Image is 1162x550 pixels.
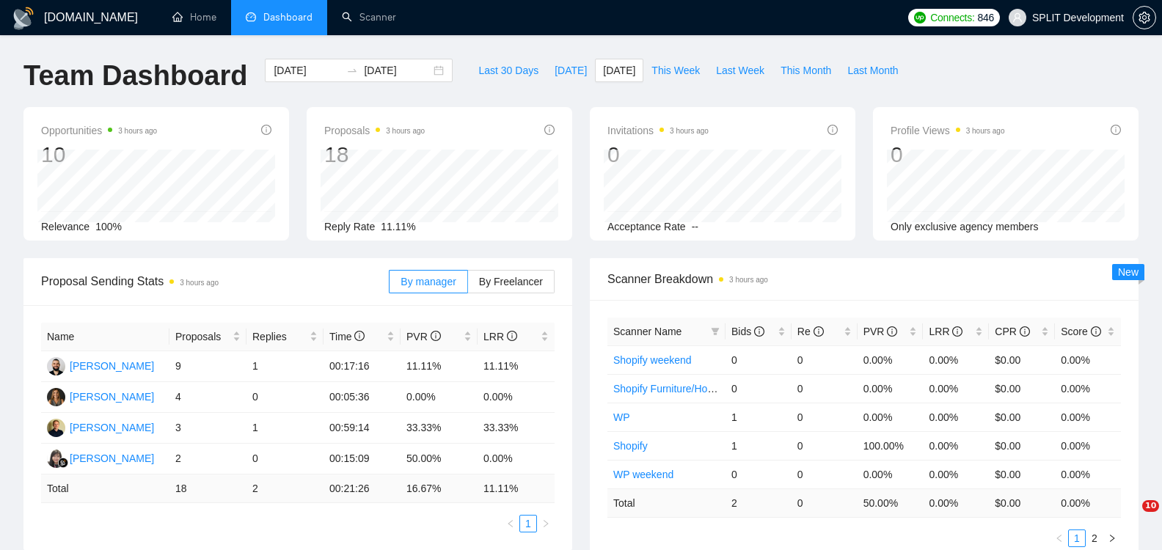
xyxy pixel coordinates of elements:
[324,221,375,232] span: Reply Rate
[41,272,389,290] span: Proposal Sending Stats
[692,221,698,232] span: --
[966,127,1005,135] time: 3 hours ago
[547,59,595,82] button: [DATE]
[1061,326,1100,337] span: Score
[1103,529,1121,547] li: Next Page
[324,413,401,444] td: 00:59:14
[324,444,401,474] td: 00:15:09
[1050,529,1068,547] button: left
[478,382,555,413] td: 0.00%
[70,419,154,436] div: [PERSON_NAME]
[70,450,154,466] div: [PERSON_NAME]
[47,390,154,402] a: NK[PERSON_NAME]
[952,326,962,337] span: info-circle
[607,488,726,517] td: Total
[329,331,365,342] span: Time
[1055,403,1121,431] td: 0.00%
[726,403,792,431] td: 1
[478,62,538,78] span: Last 30 Days
[507,331,517,341] span: info-circle
[1055,460,1121,488] td: 0.00%
[95,221,122,232] span: 100%
[246,351,324,382] td: 1
[324,141,425,169] div: 18
[607,122,709,139] span: Invitations
[792,431,858,460] td: 0
[1111,125,1121,135] span: info-circle
[41,141,157,169] div: 10
[1103,529,1121,547] button: right
[595,59,643,82] button: [DATE]
[729,276,768,284] time: 3 hours ago
[814,326,824,337] span: info-circle
[47,359,154,371] a: BC[PERSON_NAME]
[175,329,230,345] span: Proposals
[603,62,635,78] span: [DATE]
[1086,529,1103,547] li: 2
[1086,530,1103,546] a: 2
[1118,266,1139,278] span: New
[261,125,271,135] span: info-circle
[1091,326,1101,337] span: info-circle
[923,431,989,460] td: 0.00%
[479,276,543,287] span: By Freelancer
[169,323,246,351] th: Proposals
[797,326,824,337] span: Re
[246,474,324,503] td: 2
[401,474,478,503] td: 16.67 %
[613,354,692,366] a: Shopify weekend
[172,11,216,23] a: homeHome
[180,279,219,287] time: 3 hours ago
[792,460,858,488] td: 0
[923,488,989,517] td: 0.00 %
[1068,529,1086,547] li: 1
[41,122,157,139] span: Opportunities
[346,65,358,76] span: swap-right
[923,345,989,374] td: 0.00%
[246,12,256,22] span: dashboard
[478,351,555,382] td: 11.11%
[537,515,555,532] li: Next Page
[607,221,686,232] span: Acceptance Rate
[607,270,1121,288] span: Scanner Breakdown
[520,516,536,532] a: 1
[169,351,246,382] td: 9
[731,326,764,337] span: Bids
[726,345,792,374] td: 0
[70,389,154,405] div: [PERSON_NAME]
[246,413,324,444] td: 1
[58,458,68,468] img: gigradar-bm.png
[324,382,401,413] td: 00:05:36
[1055,345,1121,374] td: 0.00%
[708,320,723,342] span: filter
[47,388,65,406] img: NK
[923,403,989,431] td: 0.00%
[41,474,169,503] td: Total
[670,127,709,135] time: 3 hours ago
[858,488,924,517] td: 50.00 %
[47,419,65,437] img: AH
[613,326,682,337] span: Scanner Name
[169,474,246,503] td: 18
[555,62,587,78] span: [DATE]
[470,59,547,82] button: Last 30 Days
[989,374,1055,403] td: $0.00
[519,515,537,532] li: 1
[47,452,154,463] a: VN[PERSON_NAME]
[792,488,858,517] td: 0
[891,122,1005,139] span: Profile Views
[643,59,708,82] button: This Week
[989,488,1055,517] td: $ 0.00
[792,374,858,403] td: 0
[1055,431,1121,460] td: 0.00%
[1133,12,1156,23] a: setting
[839,59,906,82] button: Last Month
[478,444,555,474] td: 0.00%
[613,440,648,452] a: Shopify
[847,62,898,78] span: Last Month
[930,10,974,26] span: Connects:
[1055,488,1121,517] td: 0.00 %
[41,221,89,232] span: Relevance
[1055,534,1064,543] span: left
[607,141,709,169] div: 0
